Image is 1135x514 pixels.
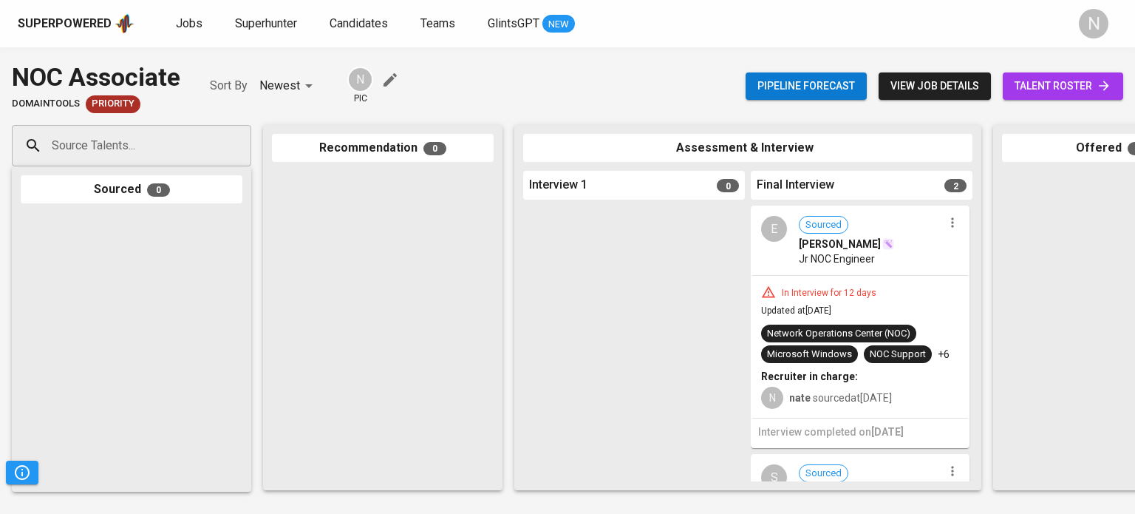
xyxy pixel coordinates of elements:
div: N [761,387,783,409]
span: talent roster [1015,77,1111,95]
span: 2 [944,179,967,192]
a: Jobs [176,15,205,33]
p: Newest [259,77,300,95]
span: Updated at [DATE] [761,305,831,316]
div: E [761,216,787,242]
div: NOC Support [870,348,926,362]
span: 0 [147,183,170,197]
button: view job details [879,72,991,100]
p: Sort By [210,77,248,95]
img: magic_wand.svg [882,238,894,250]
div: ESourced[PERSON_NAME]Jr NOC EngineerIn Interview for 12 daysUpdated at[DATE]Network Operations Ce... [751,206,969,448]
span: 0 [423,142,446,155]
a: GlintsGPT NEW [488,15,575,33]
span: Teams [420,16,455,30]
span: 0 [717,179,739,192]
button: Pipeline forecast [746,72,867,100]
div: N [347,67,373,92]
p: +6 [938,347,950,362]
span: Final Interview [757,177,834,194]
span: Pipeline forecast [757,77,855,95]
a: talent roster [1003,72,1123,100]
a: Superpoweredapp logo [18,13,134,35]
span: Priority [86,97,140,111]
div: S [761,464,787,490]
a: Superhunter [235,15,300,33]
div: Sourced [21,175,242,204]
div: NOC Associate [12,59,180,95]
span: view job details [890,77,979,95]
div: Assessment & Interview [523,134,972,163]
span: [DATE] [871,426,904,438]
div: In Interview for 12 days [776,287,882,300]
button: Open [243,144,246,147]
span: Sourced [800,218,848,232]
a: Candidates [330,15,391,33]
span: sourced at [DATE] [789,392,892,404]
span: Sourced [800,467,848,481]
button: Pipeline Triggers [6,461,38,484]
div: Network Operations Center (NOC) [767,327,910,341]
div: Superpowered [18,16,112,33]
span: DomainTools [12,97,80,111]
div: N [1079,9,1108,38]
div: Recommendation [272,134,494,163]
span: Candidates [330,16,388,30]
h6: Interview completed on [758,425,962,441]
div: pic [347,67,373,105]
div: Microsoft Windows [767,348,852,362]
span: Superhunter [235,16,297,30]
div: New Job received from Demand Team, Client Priority [86,95,140,113]
span: GlintsGPT [488,16,539,30]
b: nate [789,392,811,404]
span: Interview 1 [529,177,587,194]
img: app logo [115,13,134,35]
span: NEW [542,17,575,32]
span: [PERSON_NAME] [799,237,881,251]
b: Recruiter in charge: [761,371,858,382]
div: Newest [259,72,318,100]
span: Jr NOC Engineer [799,251,875,266]
span: Jobs [176,16,202,30]
a: Teams [420,15,458,33]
